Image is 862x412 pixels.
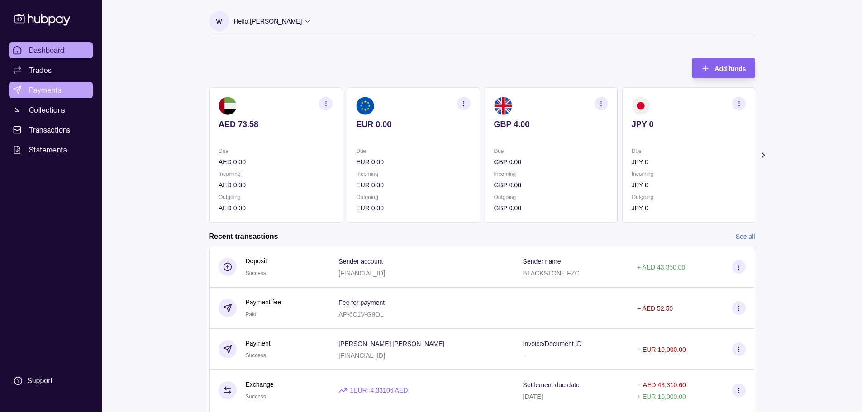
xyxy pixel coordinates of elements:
p: BLACKSTONE FZC [523,270,580,277]
span: Collections [29,104,65,115]
button: Add funds [692,58,755,78]
p: Incoming [631,169,745,179]
a: Dashboard [9,42,93,58]
span: Payments [29,85,62,95]
span: Trades [29,65,52,76]
p: Outgoing [631,192,745,202]
p: AP-6C1V-G9OL [338,311,384,318]
span: Paid [246,311,257,317]
a: Payments [9,82,93,98]
p: Deposit [246,256,267,266]
p: EUR 0.00 [356,180,470,190]
p: GBP 4.00 [494,119,608,129]
p: Fee for payment [338,299,385,306]
p: Settlement due date [523,381,580,388]
span: Add funds [714,65,746,72]
p: − AED 52.50 [637,305,673,312]
p: – [523,352,527,359]
span: Transactions [29,124,71,135]
p: Due [356,146,470,156]
p: Payment fee [246,297,281,307]
p: W [216,16,222,26]
p: Due [631,146,745,156]
p: Payment [246,338,271,348]
p: AED 73.58 [219,119,333,129]
p: GBP 0.00 [494,157,608,167]
p: + EUR 10,000.00 [637,393,686,400]
p: 1 EUR = 4.33106 AED [350,385,408,395]
h2: Recent transactions [209,232,278,242]
p: JPY 0 [631,157,745,167]
p: Sender account [338,258,383,265]
span: Success [246,270,266,276]
p: Incoming [219,169,333,179]
p: Due [219,146,333,156]
p: GBP 0.00 [494,203,608,213]
a: Collections [9,102,93,118]
a: Trades [9,62,93,78]
p: Outgoing [494,192,608,202]
span: Statements [29,144,67,155]
p: EUR 0.00 [356,203,470,213]
img: jp [631,97,649,115]
p: JPY 0 [631,203,745,213]
p: Sender name [523,258,561,265]
p: AED 0.00 [219,180,333,190]
p: AED 0.00 [219,157,333,167]
p: AED 0.00 [219,203,333,213]
p: Incoming [494,169,608,179]
p: Exchange [246,379,274,389]
span: Success [246,393,266,400]
span: Dashboard [29,45,65,56]
p: EUR 0.00 [356,119,470,129]
p: Incoming [356,169,470,179]
img: ae [219,97,237,115]
a: Support [9,371,93,390]
a: Statements [9,142,93,158]
p: GBP 0.00 [494,180,608,190]
span: Success [246,352,266,359]
a: See all [736,232,755,242]
p: [DATE] [523,393,543,400]
p: + AED 43,350.00 [637,264,685,271]
p: JPY 0 [631,180,745,190]
p: [PERSON_NAME] [PERSON_NAME] [338,340,444,347]
p: Hello, [PERSON_NAME] [234,16,302,26]
img: gb [494,97,512,115]
p: − AED 43,310.60 [638,381,686,388]
p: [FINANCIAL_ID] [338,352,385,359]
div: Support [27,376,52,386]
p: EUR 0.00 [356,157,470,167]
p: [FINANCIAL_ID] [338,270,385,277]
p: Outgoing [356,192,470,202]
p: − EUR 10,000.00 [637,346,686,353]
img: eu [356,97,374,115]
p: Outgoing [219,192,333,202]
p: Invoice/Document ID [523,340,582,347]
p: Due [494,146,608,156]
a: Transactions [9,122,93,138]
p: JPY 0 [631,119,745,129]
